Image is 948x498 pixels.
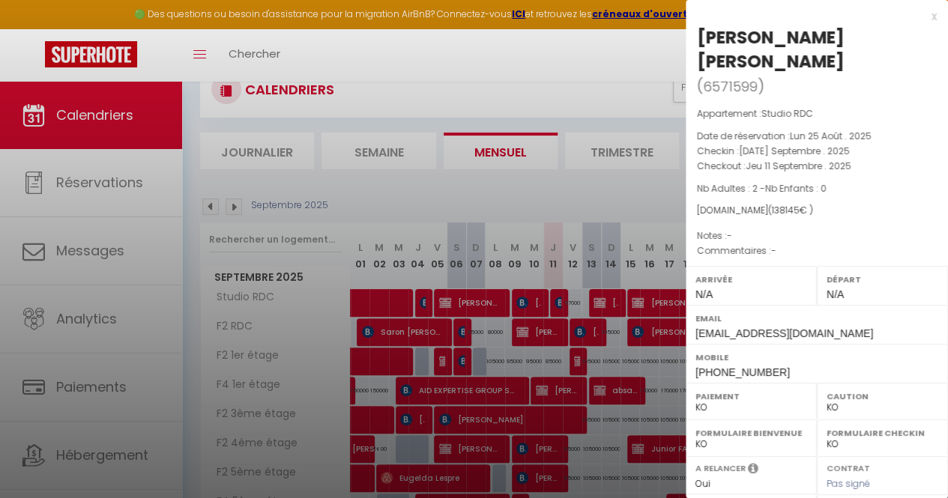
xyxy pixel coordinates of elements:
[697,25,937,73] div: [PERSON_NAME] [PERSON_NAME]
[695,366,790,378] span: [PHONE_NUMBER]
[772,204,800,216] span: 138145
[697,204,937,218] div: [DOMAIN_NAME]
[697,228,937,243] p: Notes :
[697,76,764,97] span: ( )
[697,129,937,144] p: Date de réservation :
[790,130,872,142] span: Lun 25 Août . 2025
[695,389,807,404] label: Paiement
[695,288,713,300] span: N/A
[695,462,746,475] label: A relancer
[748,462,758,479] i: Sélectionner OUI si vous souhaiter envoyer les séquences de messages post-checkout
[768,204,813,216] span: ( € )
[12,6,57,51] button: Ouvrir le widget de chat LiveChat
[695,350,938,365] label: Mobile
[827,389,938,404] label: Caution
[884,431,937,487] iframe: Chat
[827,425,938,440] label: Formulaire Checkin
[703,77,758,96] span: 6571599
[765,182,827,195] span: Nb Enfants : 0
[771,244,776,257] span: -
[695,311,938,326] label: Email
[827,288,844,300] span: N/A
[827,462,870,472] label: Contrat
[746,160,851,172] span: Jeu 11 Septembre . 2025
[697,144,937,159] p: Checkin :
[827,477,870,490] span: Pas signé
[695,425,807,440] label: Formulaire Bienvenue
[727,229,732,242] span: -
[827,272,938,287] label: Départ
[697,243,937,258] p: Commentaires :
[695,327,873,339] span: [EMAIL_ADDRESS][DOMAIN_NAME]
[686,7,937,25] div: x
[739,145,850,157] span: [DATE] Septembre . 2025
[695,272,807,287] label: Arrivée
[697,159,937,174] p: Checkout :
[697,106,937,121] p: Appartement :
[761,107,813,120] span: Studio RDC
[697,182,827,195] span: Nb Adultes : 2 -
